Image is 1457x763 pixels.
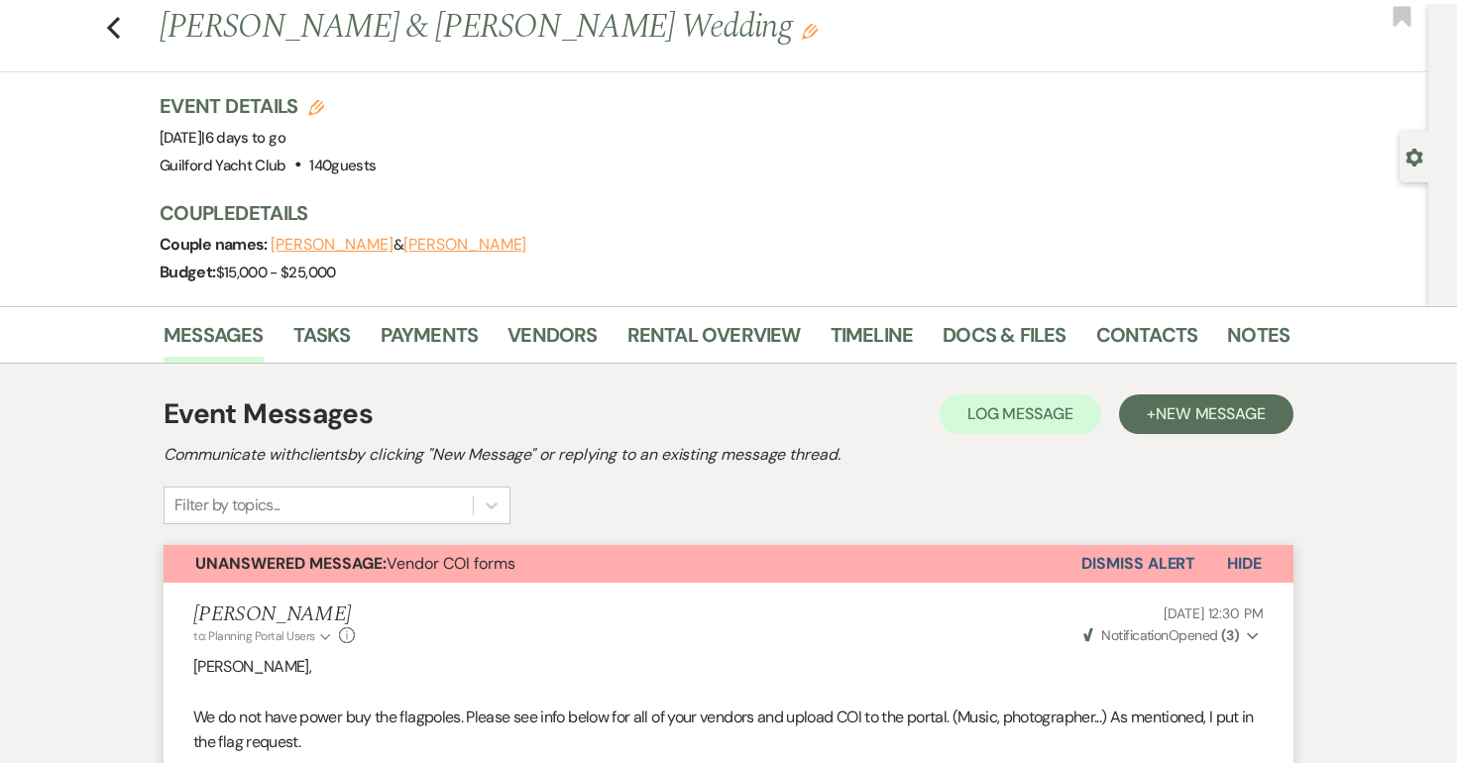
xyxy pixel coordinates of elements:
span: 6 days to go [205,128,285,148]
span: Guilford Yacht Club [160,156,286,175]
span: Vendor COI forms [195,553,515,574]
p: We do not have power buy the flagpoles. Please see info below for all of your vendors and upload ... [193,705,1264,755]
span: 140 guests [309,156,376,175]
a: Messages [164,319,264,363]
h2: Communicate with clients by clicking "New Message" or replying to an existing message thread. [164,443,1293,467]
span: Notification [1101,626,1168,644]
span: $15,000 - $25,000 [216,263,336,282]
span: Hide [1227,553,1262,574]
span: Opened [1083,626,1239,644]
h1: Event Messages [164,393,373,435]
h3: Couple Details [160,199,1270,227]
span: New Message [1156,403,1266,424]
span: & [271,235,526,255]
span: to: Planning Portal Users [193,628,315,644]
a: Tasks [293,319,351,363]
h1: [PERSON_NAME] & [PERSON_NAME] Wedding [160,4,1048,52]
button: +New Message [1119,394,1293,434]
span: Budget: [160,262,216,282]
span: [DATE] 12:30 PM [1164,604,1264,622]
button: Hide [1195,545,1293,583]
a: Docs & Files [943,319,1065,363]
button: to: Planning Portal Users [193,627,334,645]
a: Payments [381,319,479,363]
button: Open lead details [1405,147,1423,165]
h5: [PERSON_NAME] [193,602,355,627]
div: Filter by topics... [174,493,280,517]
button: [PERSON_NAME] [403,237,526,253]
a: Notes [1227,319,1289,363]
span: Couple names: [160,234,271,255]
button: Log Message [940,394,1101,434]
strong: Unanswered Message: [195,553,387,574]
a: Vendors [507,319,597,363]
p: [PERSON_NAME], [193,654,1264,680]
span: | [201,128,285,148]
a: Contacts [1096,319,1198,363]
span: [DATE] [160,128,285,148]
button: Dismiss Alert [1081,545,1195,583]
button: NotificationOpened (3) [1080,625,1264,646]
button: Edit [802,22,818,40]
h3: Event Details [160,92,376,120]
button: [PERSON_NAME] [271,237,393,253]
span: Log Message [967,403,1073,424]
a: Timeline [831,319,914,363]
a: Rental Overview [627,319,801,363]
button: Unanswered Message:Vendor COI forms [164,545,1081,583]
strong: ( 3 ) [1221,626,1239,644]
